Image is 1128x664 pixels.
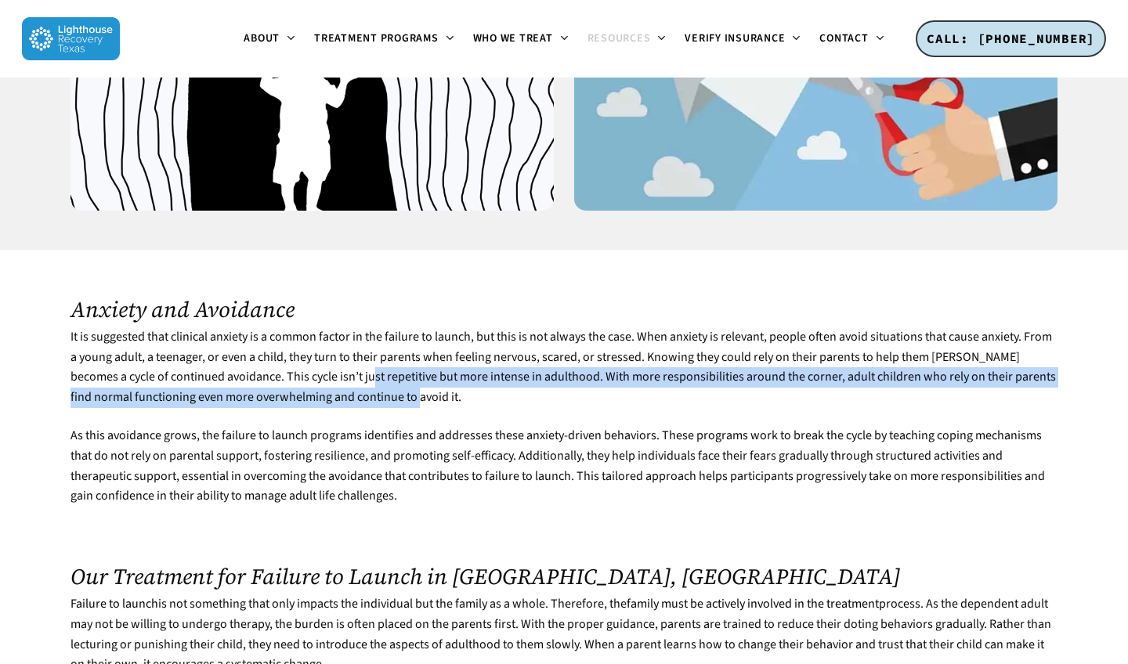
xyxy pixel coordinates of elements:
a: CALL: [PHONE_NUMBER] [916,20,1106,58]
span: CALL: [PHONE_NUMBER] [927,31,1095,46]
h2: Anxiety and Avoidance [70,297,1057,322]
a: About [234,33,305,45]
img: Lighthouse Recovery Texas [22,17,120,60]
a: Contact [810,33,893,45]
span: Verify Insurance [685,31,785,46]
span: Contact [819,31,868,46]
a: Treatment Programs [305,33,464,45]
h2: Our Treatment for Failure to Launch in [GEOGRAPHIC_DATA], [GEOGRAPHIC_DATA] [70,564,1057,589]
a: Resources [578,33,676,45]
span: Resources [587,31,651,46]
p: It is suggested that clinical anxiety is a common factor in the failure to launch, but this is no... [70,327,1057,426]
a: Failure to launch [70,595,158,612]
a: Verify Insurance [675,33,810,45]
a: family must be actively involved in the treatment [627,595,879,612]
a: Who We Treat [464,33,578,45]
span: Who We Treat [473,31,553,46]
span: About [244,31,280,46]
span: Treatment Programs [314,31,439,46]
p: As this avoidance grows, the failure to launch programs identifies and addresses these anxiety-dr... [70,426,1057,525]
